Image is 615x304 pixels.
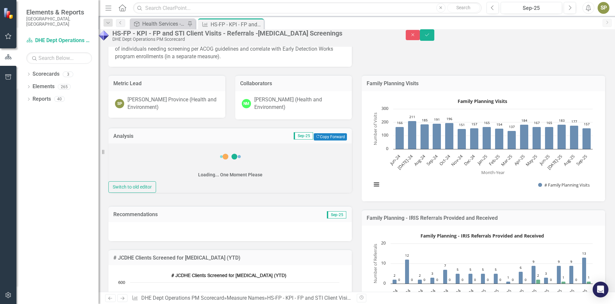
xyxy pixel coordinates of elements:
div: Sep-25 [503,4,560,12]
path: Aug-24, 2. # of IRIS Referrals Provided. [418,279,422,284]
text: 2 [394,273,396,278]
span: Sep-25 [327,211,346,218]
text: Aug-25 [562,153,576,167]
div: Open Intercom Messenger [593,282,608,297]
text: 137 [509,124,515,129]
path: Apr-25, 6. # of IRIS Referrals Provided. [519,271,523,284]
a: DHE Dept Operations PM Scorecard [141,295,224,301]
span: Elements & Reports [26,8,92,16]
div: [PERSON_NAME] (Health and Environment) [254,96,346,111]
text: 177 [571,119,577,124]
h3: Collaborators [240,81,347,87]
text: 5 [469,267,471,272]
text: 166 [397,120,403,125]
input: Search Below... [26,52,92,64]
text: 13 [582,251,586,256]
a: Reports [33,95,51,103]
text: 10 [381,260,386,266]
text: # JCDHE Clients Screened for [MEDICAL_DATA] (YTD) [171,273,286,278]
text: 165 [546,120,552,125]
text: 0 [386,145,388,151]
text: 1 [588,275,590,280]
path: Jun-24, 2. # of IRIS Referrals Provided. [393,279,397,284]
a: Scorecards [33,70,59,78]
text: 157 [584,122,590,126]
path: Nov-24, 151. # Family Planning Visits. [458,129,466,149]
text: 100 [381,132,388,138]
text: 12 [405,253,409,258]
text: Jun-25 [538,153,551,166]
span: Sep-25 [294,132,313,139]
a: Measure Names [227,295,264,301]
path: Jul-25, 9. # of IRIS Referrals Provided. [557,266,561,284]
div: 40 [54,96,65,102]
text: [DATE]-25 [546,153,563,171]
text: 5 [482,267,484,272]
text: 0 [411,277,413,282]
text: 5 [457,267,459,272]
img: ClearPoint Strategy [3,8,15,19]
h3: # JCDHE Clients Screened for [MEDICAL_DATA] (YTD) [113,255,347,261]
button: Sep-25 [501,2,562,14]
div: SP [115,99,124,108]
text: 0 [575,277,577,282]
a: Health Services - Promote, educate, and improve the health and well-being of patients in need of ... [131,20,186,28]
path: Jul-24, 211. # Family Planning Visits. [408,121,417,149]
path: Jul-25, 183. # Family Planning Visits. [558,124,566,149]
text: Dec-24 [463,153,476,167]
text: 6 [520,265,522,270]
path: Dec-24, 5. # of IRIS Referrals Provided. [468,273,473,284]
text: 5 [495,267,497,272]
a: Elements [33,83,55,90]
path: Jul-24, 12. # of IRIS Referrals Provided. [405,259,409,284]
div: HS-FP - KPI - FP and STI Client Visits - Referrals -[MEDICAL_DATA] Screenings [267,295,445,301]
text: 0 [423,277,425,282]
button: View chart menu, Family Planning Visits [372,180,381,189]
text: 154 [496,122,502,127]
text: 151 [459,122,465,127]
text: 0 [487,277,489,282]
text: Family Planning Visits [458,98,507,104]
text: 0 [550,277,552,282]
text: May-25 [524,153,538,167]
text: 1 [562,275,564,280]
path: Sep-25, 157. # Family Planning Visits. [582,128,591,149]
div: » » [132,294,352,302]
text: 0 [462,277,464,282]
div: NM [242,99,251,108]
h3: Recommendations [113,212,274,217]
text: Aug-24 [413,153,426,167]
path: Aug-25, 177. # Family Planning Visits. [570,125,579,149]
h3: Family Planning - IRIS Referrals Provided and Received [367,215,600,221]
text: 165 [484,120,490,125]
g: # of IRIS Referrals Provided, bar series 1 of 2 with 16 bars. [393,257,586,284]
path: May-25, 167. # Family Planning Visits. [533,127,541,149]
text: 3 [431,271,433,276]
text: 183 [559,118,565,123]
input: Search ClearPoint... [133,2,482,14]
path: Sep-25, 1. # of IRIS Referrals Received. [587,281,591,284]
div: Health Services - Promote, educate, and improve the health and well-being of patients in need of ... [142,20,186,28]
text: 196 [446,116,452,121]
span: Track number of client visits for Family Planning and Sexually Transmitted Infection (STI) testin... [115,23,343,59]
h3: Family Planning Visits [367,81,600,87]
button: SP [598,2,609,14]
path: Nov-24, 5. # of IRIS Referrals Provided. [456,273,460,284]
path: Jul-25, 1. # of IRIS Referrals Received. [561,281,566,284]
path: Feb-25, 5. # of IRIS Referrals Provided. [494,273,498,284]
text: 3 [545,271,547,276]
path: Sep-25, 13. # of IRIS Referrals Provided. [582,257,586,284]
div: HS-FP - KPI - FP and STI Client Visits - Referrals -[MEDICAL_DATA] Screenings [112,30,393,37]
text: 2 [419,273,421,278]
text: 157 [471,122,477,126]
path: Feb-25, 154. # Family Planning Visits. [495,128,504,149]
text: 211 [409,114,415,119]
text: 7 [444,263,446,268]
text: Jan-25 [476,153,489,166]
text: 2 [537,273,539,278]
text: Sep-24 [425,153,439,167]
button: Copy Forward [314,133,347,140]
text: 9 [533,259,535,264]
text: 167 [534,120,540,125]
